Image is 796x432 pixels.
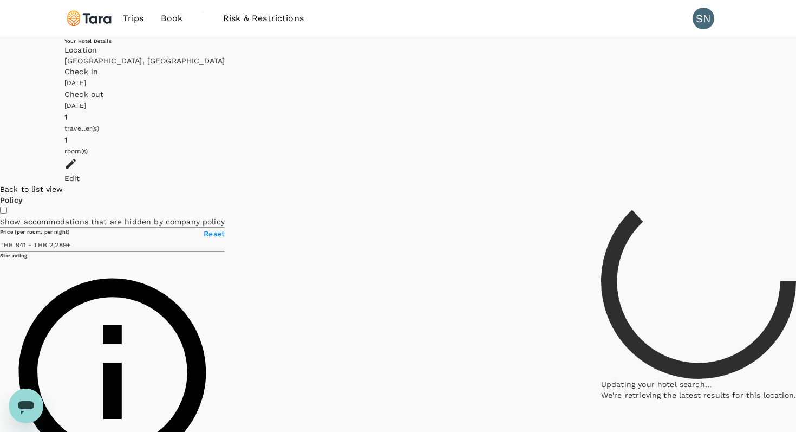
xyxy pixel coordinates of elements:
[64,79,86,87] span: [DATE]
[123,12,144,25] span: Trips
[9,389,43,423] iframe: Button to launch messaging window
[64,37,732,44] h6: Your Hotel Details
[64,66,732,77] div: Check in
[64,173,732,184] div: Edit
[64,89,732,100] div: Check out
[64,134,732,145] div: 1
[693,8,714,29] div: SN
[64,102,86,109] span: [DATE]
[64,112,732,122] div: 1
[601,390,796,401] p: We're retrieving the latest results for this location.
[64,55,732,66] div: [GEOGRAPHIC_DATA], [GEOGRAPHIC_DATA]
[64,125,99,132] span: traveller(s)
[601,379,796,390] p: Updating your hotel search...
[204,229,225,238] span: Reset
[64,147,88,155] span: room(s)
[64,44,732,55] div: Location
[64,7,114,30] img: Tara Climate Ltd
[223,12,304,25] span: Risk & Restrictions
[161,12,182,25] span: Book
